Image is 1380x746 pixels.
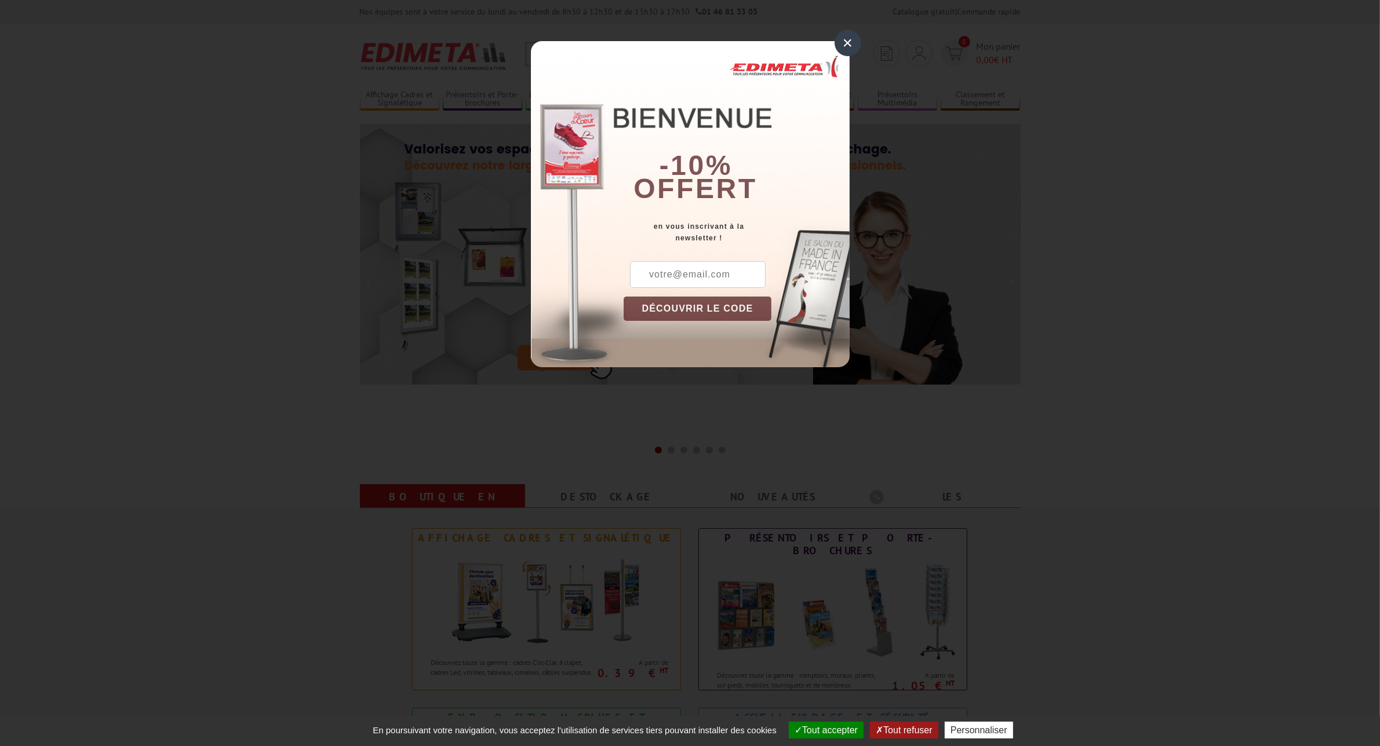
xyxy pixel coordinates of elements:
[945,722,1013,738] button: Personnaliser (fenêtre modale)
[630,261,766,288] input: votre@email.com
[835,30,861,56] div: ×
[660,150,733,181] b: -10%
[624,297,772,321] button: DÉCOUVRIR LE CODE
[624,221,850,244] div: en vous inscrivant à la newsletter !
[789,722,864,738] button: Tout accepter
[633,173,758,204] font: offert
[367,725,782,735] span: En poursuivant votre navigation, vous acceptez l'utilisation de services tiers pouvant installer ...
[870,722,938,738] button: Tout refuser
